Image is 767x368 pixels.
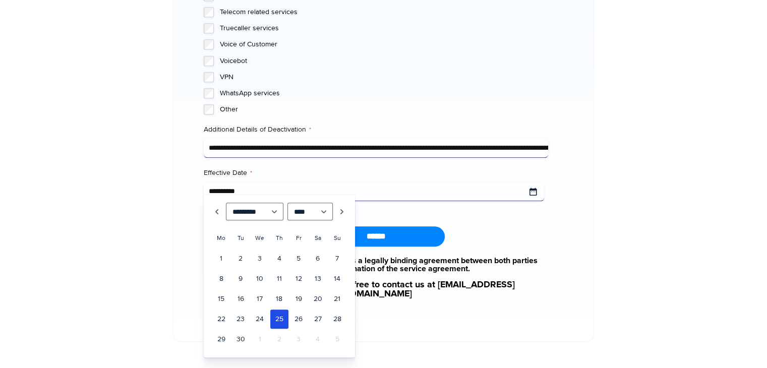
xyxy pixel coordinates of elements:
span: Sunday [334,234,341,242]
a: 19 [289,289,308,309]
a: Next [337,203,347,220]
span: 2 [270,330,288,349]
a: 11 [270,269,288,288]
a: 10 [251,269,269,288]
a: 3 [251,249,269,268]
span: Friday [296,234,301,242]
a: Kindly Note: This document constitutes a legally binding agreement between both parties regarding... [204,257,548,273]
a: 26 [289,310,308,329]
span: 1 [251,330,269,349]
a: 14 [328,269,346,288]
a: 16 [231,289,250,309]
a: 1 [212,249,230,268]
a: 23 [231,310,250,329]
a: 21 [328,289,346,309]
span: Monday [217,234,225,242]
label: Other [220,104,548,114]
span: Thursday [276,234,283,242]
span: 5 [328,330,346,349]
a: For any queries, please feel free to contact us at [EMAIL_ADDRESS][DOMAIN_NAME] [204,280,548,298]
select: Select year [287,203,333,220]
a: 8 [212,269,230,288]
a: 7 [328,249,346,268]
label: Effective Date [204,168,548,178]
span: 4 [309,330,327,349]
a: 4 [270,249,288,268]
label: Telecom related services [220,7,548,17]
label: Truecaller services [220,23,548,33]
span: Tuesday [238,234,244,242]
label: Voicebot [220,56,548,66]
span: Wednesday [255,234,264,242]
label: Additional Details of Deactivation [204,125,548,135]
a: 6 [309,249,327,268]
label: VPN [220,72,548,82]
div: Please select a date at least 30 days from [DATE]. [204,205,548,215]
span: Saturday [315,234,321,242]
a: 29 [212,330,230,349]
a: 24 [251,310,269,329]
select: Select month [226,203,284,220]
a: 20 [309,289,327,309]
a: Prev [212,203,222,220]
label: Voice of Customer [220,39,548,49]
a: 28 [328,310,346,329]
a: 30 [231,330,250,349]
a: 12 [289,269,308,288]
a: 13 [309,269,327,288]
a: 2 [231,249,250,268]
a: 27 [309,310,327,329]
label: WhatsApp services [220,88,548,98]
a: 17 [251,289,269,309]
a: 18 [270,289,288,309]
span: 3 [289,330,308,349]
a: 25 [270,310,288,329]
a: 22 [212,310,230,329]
a: 15 [212,289,230,309]
a: 9 [231,269,250,288]
a: 5 [289,249,308,268]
